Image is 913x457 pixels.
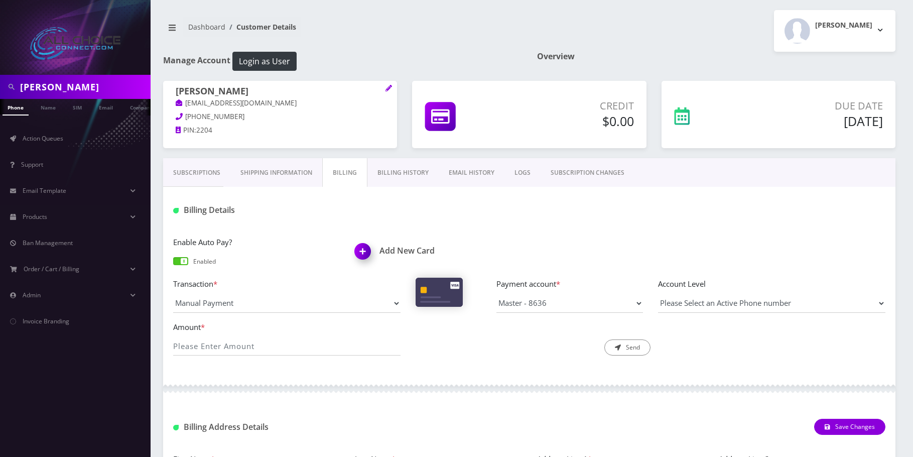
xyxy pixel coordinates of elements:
[163,52,522,71] h1: Manage Account
[24,265,79,273] span: Order / Cart / Billing
[185,112,244,121] span: [PHONE_NUMBER]
[23,239,73,247] span: Ban Management
[518,113,633,129] h5: $0.00
[23,317,69,325] span: Invoice Branding
[176,126,196,136] a: PIN:
[196,126,212,135] span: 2204
[815,21,872,30] h2: [PERSON_NAME]
[173,208,179,213] img: Billing Details
[23,186,66,195] span: Email Template
[355,246,521,256] a: Add New CardAdd New Card
[30,27,120,60] img: All Choice Connect
[163,17,522,45] nav: breadcrumb
[36,99,61,115] a: Name
[21,160,43,169] span: Support
[193,257,216,266] p: Enabled
[604,339,650,356] button: Send
[230,158,322,187] a: Shipping Information
[23,212,47,221] span: Products
[188,22,225,32] a: Dashboard
[225,22,296,32] li: Customer Details
[20,77,148,96] input: Search in Company
[232,52,297,71] button: Login as User
[173,425,179,430] img: Billing Address Detail
[355,246,521,256] h1: Add New Card
[367,158,439,187] a: Billing History
[504,158,541,187] a: LOGS
[814,419,885,435] button: Save Changes
[416,278,463,307] img: Cards
[173,278,401,290] label: Transaction
[748,98,883,113] p: Due Date
[173,321,401,333] label: Amount
[230,55,297,66] a: Login as User
[322,158,367,187] a: Billing
[3,99,29,116] a: Phone
[163,158,230,187] a: Subscriptions
[176,86,384,98] h1: [PERSON_NAME]
[537,52,896,61] h1: Overview
[23,134,63,143] span: Action Queues
[173,237,340,248] label: Enable Auto Pay?
[439,158,504,187] a: EMAIL HISTORY
[173,422,401,432] h1: Billing Address Details
[173,336,401,356] input: Please Enter Amount
[68,99,87,115] a: SIM
[496,278,643,290] label: Payment account
[23,291,41,299] span: Admin
[774,10,895,52] button: [PERSON_NAME]
[94,99,118,115] a: Email
[518,98,633,113] p: Credit
[173,205,401,215] h1: Billing Details
[658,278,885,290] label: Account Level
[125,99,159,115] a: Company
[350,240,379,270] img: Add New Card
[748,113,883,129] h5: [DATE]
[541,158,634,187] a: SUBSCRIPTION CHANGES
[176,98,297,108] a: [EMAIL_ADDRESS][DOMAIN_NAME]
